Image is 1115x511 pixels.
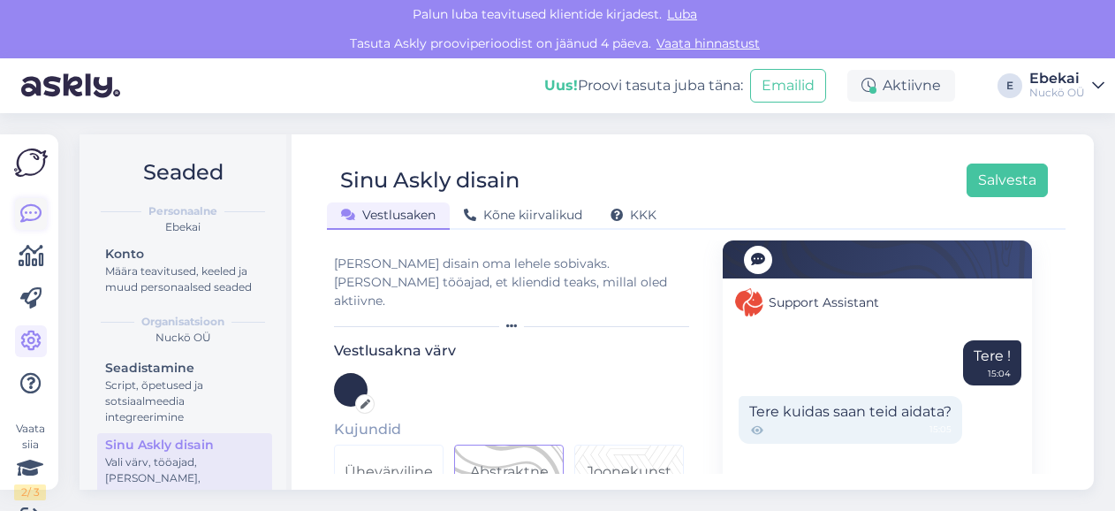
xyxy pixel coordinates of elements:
[847,70,955,102] div: Aktiivne
[997,73,1022,98] div: E
[94,219,272,235] div: Ebekai
[94,330,272,346] div: Nuckö OÜ
[141,314,224,330] b: Organisatsioon
[1029,72,1104,100] a: EbekaiNuckö OÜ
[340,164,520,197] div: Sinu Askly disain
[988,367,1011,380] div: 15:04
[345,461,433,483] div: Ühevärviline
[963,340,1021,385] div: Tere !
[105,436,264,454] div: Sinu Askly disain
[14,149,48,177] img: Askly Logo
[97,242,272,298] a: KontoMäära teavitused, keeled ja muud personaalsed seaded
[334,255,696,310] div: [PERSON_NAME] disain oma lehele sobivaks. [PERSON_NAME] tööajad, et kliendid teaks, millal oled a...
[334,342,696,359] h3: Vestlusakna värv
[94,156,272,189] h2: Seaded
[929,423,952,439] span: 15:05
[148,203,217,219] b: Personaalne
[967,164,1048,197] button: Salvesta
[464,207,582,223] span: Kõne kiirvalikud
[105,263,264,295] div: Määra teavitused, keeled ja muud personaalsed seaded
[97,356,272,428] a: SeadistamineScript, õpetused ja sotsiaalmeedia integreerimine
[544,75,743,96] div: Proovi tasuta juba täna:
[769,294,879,312] span: Support Assistant
[105,359,264,378] div: Seadistamine
[587,461,671,483] div: Joonekunst
[750,69,826,103] button: Emailid
[544,77,578,94] b: Uus!
[334,421,696,438] h5: Kujundid
[735,288,763,317] img: Support
[1029,72,1085,86] div: Ebekai
[739,396,962,444] div: Tere kuidas saan teid aidata?
[14,421,46,500] div: Vaata siia
[1029,86,1085,100] div: Nuckö OÜ
[470,461,549,483] div: Abstraktne
[105,378,264,425] div: Script, õpetused ja sotsiaalmeedia integreerimine
[611,207,656,223] span: KKK
[651,35,765,51] a: Vaata hinnastust
[105,245,264,263] div: Konto
[341,207,436,223] span: Vestlusaken
[14,484,46,500] div: 2 / 3
[662,6,702,22] span: Luba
